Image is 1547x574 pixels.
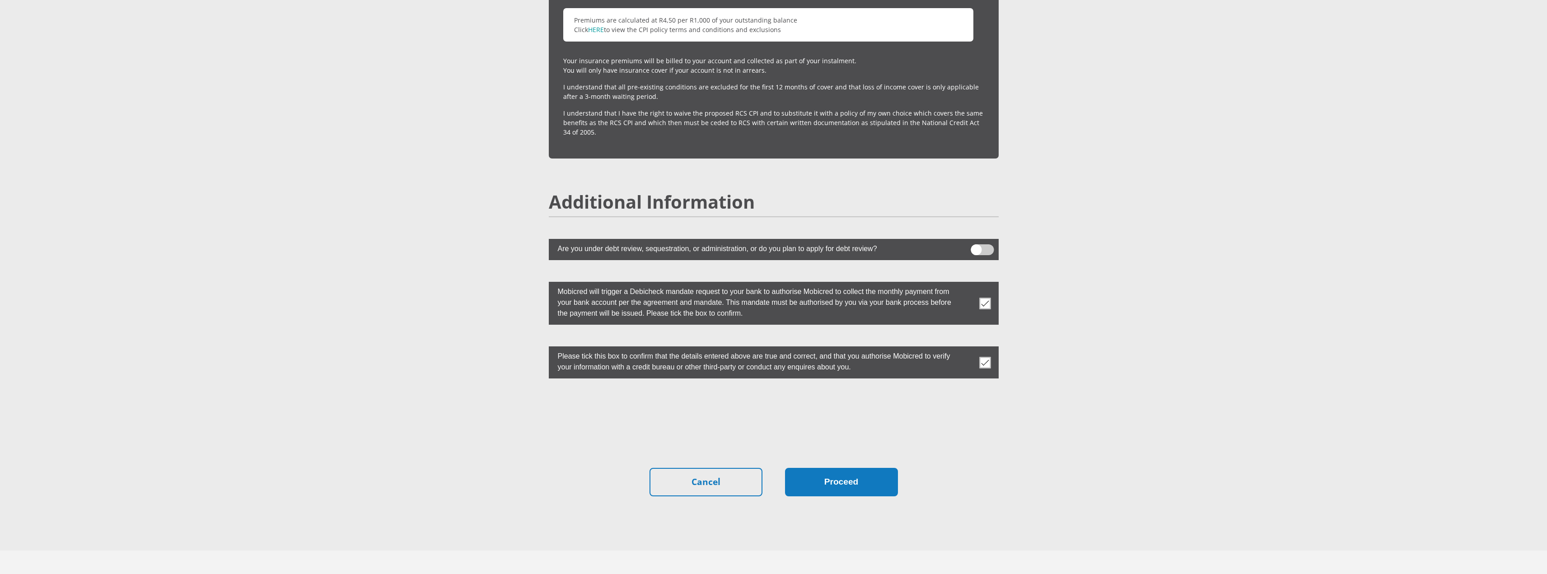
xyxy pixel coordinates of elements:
[563,8,973,42] p: Premiums are calculated at R4,50 per R1,000 of your outstanding balance Click to view the CPI pol...
[563,82,984,101] p: I understand that all pre-existing conditions are excluded for the first 12 months of cover and t...
[549,346,953,375] label: Please tick this box to confirm that the details entered above are true and correct, and that you...
[563,56,984,75] p: Your insurance premiums will be billed to your account and collected as part of your instalment. ...
[563,108,984,137] p: I understand that I have the right to waive the proposed RCS CPI and to substitute it with a poli...
[650,468,762,496] a: Cancel
[549,191,999,213] h2: Additional Information
[705,400,842,435] iframe: reCAPTCHA
[549,239,953,257] label: Are you under debt review, sequestration, or administration, or do you plan to apply for debt rev...
[549,282,953,321] label: Mobicred will trigger a Debicheck mandate request to your bank to authorise Mobicred to collect t...
[588,25,604,34] a: HERE
[785,468,898,496] button: Proceed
